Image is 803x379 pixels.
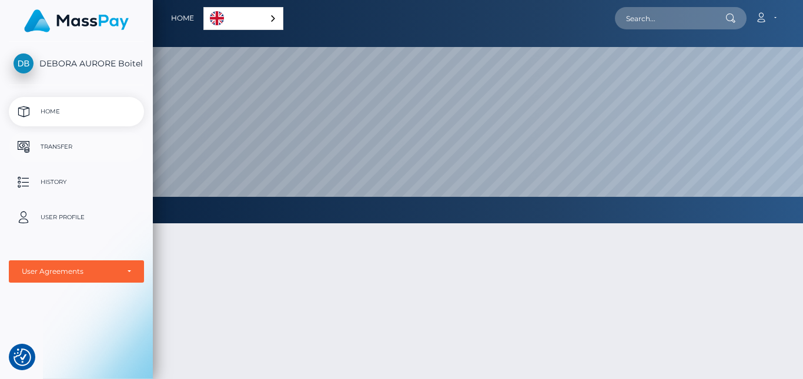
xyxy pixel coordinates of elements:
a: Home [9,97,144,126]
p: User Profile [14,209,139,226]
p: History [14,173,139,191]
button: Consent Preferences [14,348,31,366]
img: Revisit consent button [14,348,31,366]
div: User Agreements [22,267,118,276]
a: History [9,167,144,197]
a: English [204,8,283,29]
input: Search... [615,7,725,29]
a: Home [171,6,194,31]
aside: Language selected: English [203,7,283,30]
a: User Profile [9,203,144,232]
div: Language [203,7,283,30]
p: Home [14,103,139,120]
span: DEBORA AURORE Boitel [9,58,144,69]
a: Transfer [9,132,144,162]
img: MassPay [24,9,129,32]
button: User Agreements [9,260,144,283]
p: Transfer [14,138,139,156]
